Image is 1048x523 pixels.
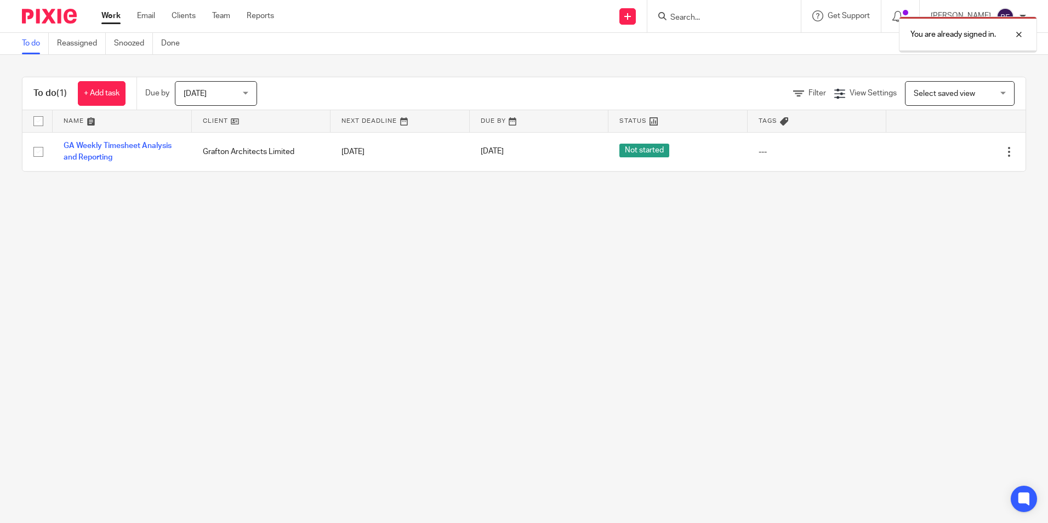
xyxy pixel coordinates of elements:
[910,29,996,40] p: You are already signed in.
[808,89,826,97] span: Filter
[145,88,169,99] p: Due by
[759,146,876,157] div: ---
[759,118,777,124] span: Tags
[184,90,207,98] span: [DATE]
[161,33,188,54] a: Done
[331,132,470,171] td: [DATE]
[57,33,106,54] a: Reassigned
[850,89,897,97] span: View Settings
[996,8,1014,25] img: svg%3E
[192,132,331,171] td: Grafton Architects Limited
[247,10,274,21] a: Reports
[64,142,172,161] a: GA Weekly Timesheet Analysis and Reporting
[481,148,504,156] span: [DATE]
[22,33,49,54] a: To do
[78,81,126,106] a: + Add task
[212,10,230,21] a: Team
[101,10,121,21] a: Work
[619,144,669,157] span: Not started
[914,90,975,98] span: Select saved view
[114,33,153,54] a: Snoozed
[172,10,196,21] a: Clients
[137,10,155,21] a: Email
[22,9,77,24] img: Pixie
[56,89,67,98] span: (1)
[33,88,67,99] h1: To do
